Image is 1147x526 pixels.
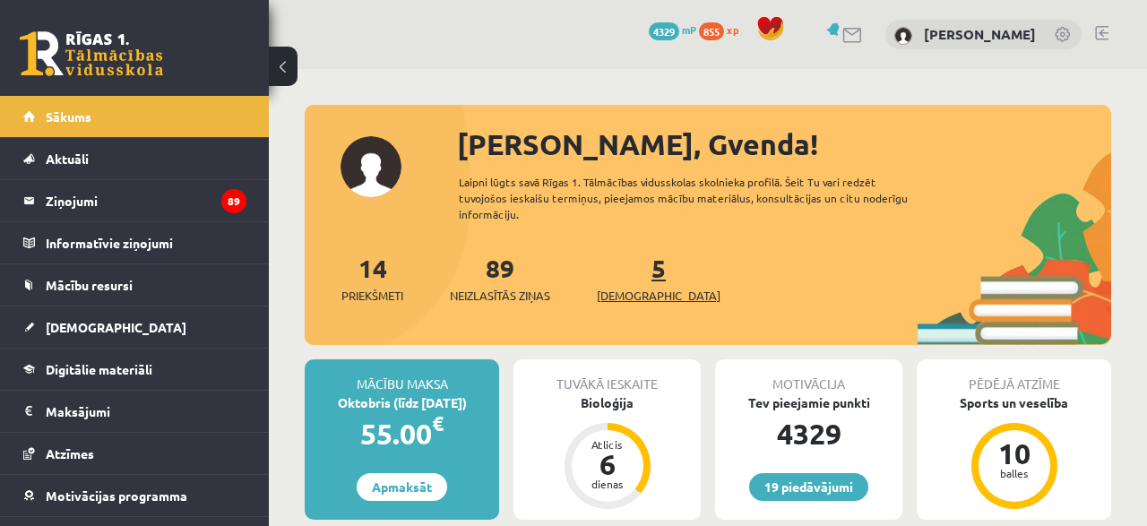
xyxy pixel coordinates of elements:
[513,359,701,393] div: Tuvākā ieskaite
[46,222,246,263] legend: Informatīvie ziņojumi
[727,22,738,37] span: xp
[46,108,91,125] span: Sākums
[649,22,696,37] a: 4329 mP
[46,391,246,432] legend: Maksājumi
[23,433,246,474] a: Atzīmes
[23,475,246,516] a: Motivācijas programma
[357,473,447,501] a: Apmaksāt
[597,287,720,305] span: [DEMOGRAPHIC_DATA]
[46,445,94,461] span: Atzīmes
[23,349,246,390] a: Digitālie materiāli
[715,412,902,455] div: 4329
[341,287,403,305] span: Priekšmeti
[46,361,152,377] span: Digitālie materiāli
[341,252,403,305] a: 14Priekšmeti
[46,180,246,221] legend: Ziņojumi
[649,22,679,40] span: 4329
[987,468,1041,479] div: balles
[597,252,720,305] a: 5[DEMOGRAPHIC_DATA]
[221,189,246,213] i: 89
[459,174,943,222] div: Laipni lūgts savā Rīgas 1. Tālmācības vidusskolas skolnieka profilā. Šeit Tu vari redzēt tuvojošo...
[749,473,868,501] a: 19 piedāvājumi
[305,412,499,455] div: 55.00
[46,151,89,167] span: Aktuāli
[682,22,696,37] span: mP
[46,319,186,335] span: [DEMOGRAPHIC_DATA]
[581,439,634,450] div: Atlicis
[23,391,246,432] a: Maksājumi
[917,359,1111,393] div: Pēdējā atzīme
[715,359,902,393] div: Motivācija
[23,96,246,137] a: Sākums
[987,439,1041,468] div: 10
[432,410,444,436] span: €
[513,393,701,512] a: Bioloģija Atlicis 6 dienas
[450,252,550,305] a: 89Neizlasītās ziņas
[23,222,246,263] a: Informatīvie ziņojumi
[917,393,1111,412] div: Sports un veselība
[305,359,499,393] div: Mācību maksa
[20,31,163,76] a: Rīgas 1. Tālmācības vidusskola
[23,306,246,348] a: [DEMOGRAPHIC_DATA]
[699,22,747,37] a: 855 xp
[715,393,902,412] div: Tev pieejamie punkti
[457,123,1111,166] div: [PERSON_NAME], Gvenda!
[699,22,724,40] span: 855
[917,393,1111,512] a: Sports un veselība 10 balles
[581,450,634,479] div: 6
[23,264,246,306] a: Mācību resursi
[924,25,1036,43] a: [PERSON_NAME]
[46,487,187,504] span: Motivācijas programma
[894,27,912,45] img: Gvenda Liepiņa
[46,277,133,293] span: Mācību resursi
[23,180,246,221] a: Ziņojumi89
[23,138,246,179] a: Aktuāli
[305,393,499,412] div: Oktobris (līdz [DATE])
[581,479,634,489] div: dienas
[450,287,550,305] span: Neizlasītās ziņas
[513,393,701,412] div: Bioloģija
